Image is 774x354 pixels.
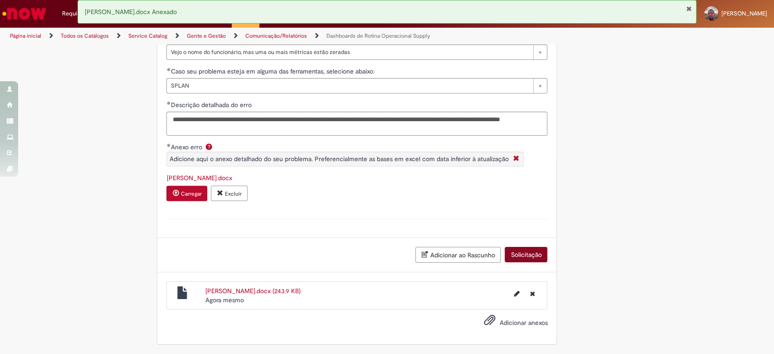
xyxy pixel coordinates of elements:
[61,32,109,39] a: Todos os Catálogos
[415,247,501,263] button: Adicionar ao Rascunho
[511,154,521,164] i: Fechar More information Por question_anexo_erro
[166,143,170,147] span: Obrigatório Preenchido
[326,32,430,39] a: Dashboards de Rotina Operacional Supply
[7,28,509,44] ul: Trilhas de página
[481,312,497,333] button: Adicionar anexos
[721,10,767,17] span: [PERSON_NAME]
[187,32,226,39] a: Gente e Gestão
[180,190,201,197] small: Carregar
[508,286,525,301] button: Editar nome de arquivo Splan ÁLVARO.docx
[170,101,253,109] span: Descrição detalhada do erro
[10,32,41,39] a: Página inicial
[225,190,242,197] small: Excluir
[499,319,547,327] span: Adicionar anexos
[245,32,307,39] a: Comunicação/Relatórios
[62,9,94,18] span: Requisições
[205,296,244,304] time: 30/09/2025 13:52:33
[170,45,529,59] span: Vejo o nome do funcionário, mas uma ou mais métricas estão zeradas
[524,286,540,301] button: Excluir Splan ÁLVARO.docx
[505,247,547,262] button: Solicitação
[205,287,301,295] a: [PERSON_NAME].docx (243.9 KB)
[686,5,691,12] button: Fechar Notificação
[170,143,204,151] span: Anexo erro
[204,143,214,150] span: Ajuda para Anexo erro
[166,68,170,71] span: Obrigatório Preenchido
[166,101,170,105] span: Obrigatório Preenchido
[170,67,376,75] span: Caso seu problema esteja em alguma das ferramentas, selecione abaixo:
[1,5,48,23] img: ServiceNow
[170,79,529,93] span: SPLAN
[205,296,244,304] span: Agora mesmo
[211,186,248,201] button: Excluir anexo Splan ÁLVARO.docx
[166,186,207,201] button: Carregar anexo de Anexo erro Required
[169,155,508,163] span: Adicione aqui o anexo detalhado do seu problema. Preferencialmente as bases em excel com data inf...
[166,112,547,136] textarea: Descrição detalhada do erro
[85,8,177,16] span: [PERSON_NAME].docx Anexado
[166,174,232,182] a: Download de Splan ÁLVARO.docx
[128,32,167,39] a: Service Catalog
